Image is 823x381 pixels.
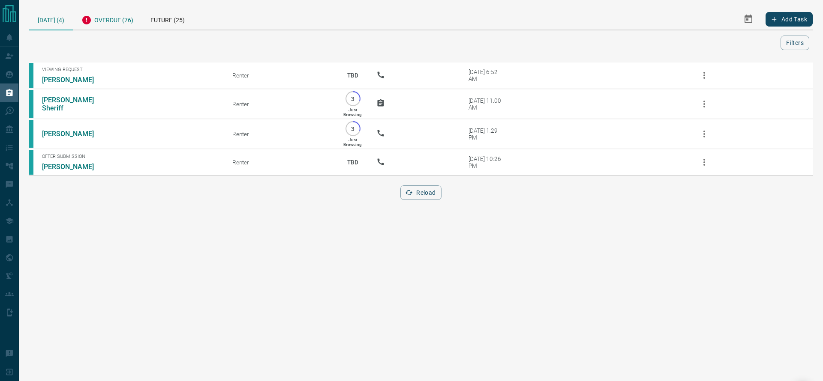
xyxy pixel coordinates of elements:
[469,68,505,82] div: [DATE] 6:52 AM
[42,67,219,72] span: Viewing Request
[42,154,219,159] span: Offer Submission
[400,185,441,200] button: Reload
[738,9,759,30] button: Select Date Range
[232,159,329,166] div: Renter
[29,90,33,118] div: condos.ca
[781,36,809,50] button: Filters
[766,12,813,27] button: Add Task
[350,125,356,132] p: 3
[73,9,142,30] div: Overdue (76)
[342,151,363,174] p: TBD
[29,9,73,30] div: [DATE] (4)
[342,64,363,87] p: TBD
[42,96,106,112] a: [PERSON_NAME] Sheriff
[42,76,106,84] a: [PERSON_NAME]
[232,131,329,137] div: Renter
[343,137,362,147] p: Just Browsing
[232,101,329,107] div: Renter
[350,95,356,102] p: 3
[29,63,33,88] div: condos.ca
[42,130,106,138] a: [PERSON_NAME]
[232,72,329,79] div: Renter
[29,120,33,148] div: condos.ca
[42,163,106,171] a: [PERSON_NAME]
[469,127,505,141] div: [DATE] 1:29 PM
[29,150,33,175] div: condos.ca
[469,155,505,169] div: [DATE] 10:26 PM
[343,107,362,117] p: Just Browsing
[469,97,505,111] div: [DATE] 11:00 AM
[142,9,193,30] div: Future (25)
